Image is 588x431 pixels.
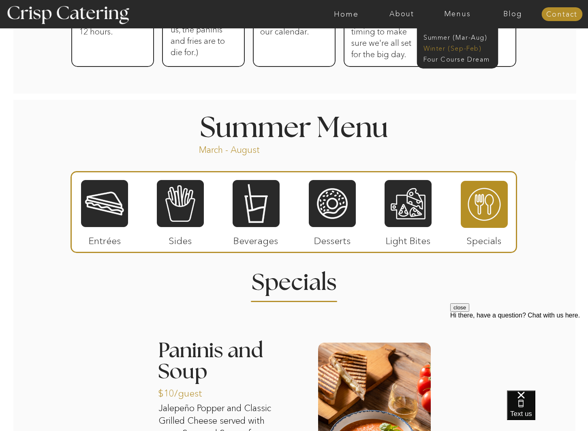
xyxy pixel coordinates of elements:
[541,11,582,19] a: Contact
[229,227,283,251] p: Beverages
[430,10,485,18] a: Menus
[507,390,588,431] iframe: podium webchat widget bubble
[237,271,351,287] h2: Specials
[374,10,430,18] a: About
[158,340,286,405] h3: Paninis and Soup
[381,227,435,251] p: Light Bites
[158,380,212,403] p: $10/guest
[306,227,359,251] p: Desserts
[423,33,496,41] a: Summer (Mar-Aug)
[153,227,207,251] p: Sides
[450,303,588,401] iframe: podium webchat widget prompt
[182,114,407,138] h1: Summer Menu
[485,10,541,18] a: Blog
[78,227,132,251] p: Entrées
[199,144,310,153] p: March - August
[319,10,374,18] a: Home
[423,44,490,51] a: Winter (Sep-Feb)
[423,55,496,62] a: Four Course Dream
[457,227,511,251] p: Specials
